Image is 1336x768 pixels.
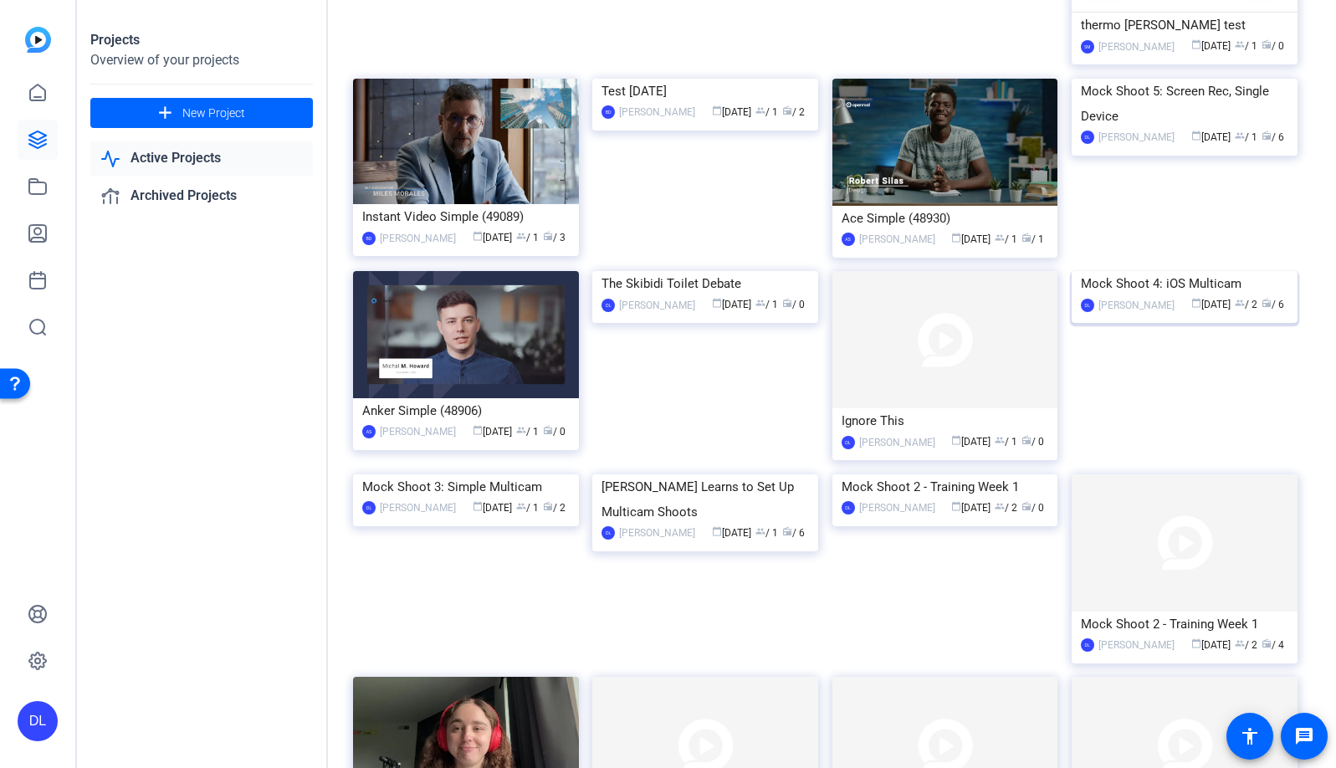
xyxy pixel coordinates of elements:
[1191,131,1231,143] span: [DATE]
[1262,131,1272,141] span: radio
[473,426,512,438] span: [DATE]
[782,299,805,310] span: / 0
[1191,131,1201,141] span: calendar_today
[782,298,792,308] span: radio
[712,105,722,115] span: calendar_today
[859,231,935,248] div: [PERSON_NAME]
[755,527,778,539] span: / 1
[712,527,751,539] span: [DATE]
[543,426,566,438] span: / 0
[1262,638,1272,648] span: radio
[1021,233,1031,243] span: radio
[1235,299,1257,310] span: / 2
[1081,612,1288,637] div: Mock Shoot 2 - Training Week 1
[1262,131,1284,143] span: / 6
[601,271,809,296] div: The Skibidi Toilet Debate
[516,426,539,438] span: / 1
[1021,502,1044,514] span: / 0
[18,701,58,741] div: DL
[543,501,553,511] span: radio
[712,526,722,536] span: calendar_today
[1098,38,1175,55] div: [PERSON_NAME]
[755,105,765,115] span: group
[842,408,1049,433] div: Ignore This
[473,425,483,435] span: calendar_today
[1098,637,1175,653] div: [PERSON_NAME]
[362,232,376,245] div: BD
[619,297,695,314] div: [PERSON_NAME]
[1191,40,1231,52] span: [DATE]
[1235,131,1257,143] span: / 1
[543,232,566,243] span: / 3
[755,106,778,118] span: / 1
[1235,40,1257,52] span: / 1
[951,501,961,511] span: calendar_today
[1021,501,1031,511] span: radio
[842,501,855,515] div: DL
[516,501,526,511] span: group
[1021,233,1044,245] span: / 1
[1262,299,1284,310] span: / 6
[1191,299,1231,310] span: [DATE]
[90,98,313,128] button: New Project
[1081,79,1288,129] div: Mock Shoot 5: Screen Rec, Single Device
[601,105,615,119] div: BD
[1191,638,1201,648] span: calendar_today
[473,501,483,511] span: calendar_today
[951,233,990,245] span: [DATE]
[473,232,512,243] span: [DATE]
[995,233,1017,245] span: / 1
[712,106,751,118] span: [DATE]
[601,526,615,540] div: DL
[1262,639,1284,651] span: / 4
[516,231,526,241] span: group
[619,104,695,120] div: [PERSON_NAME]
[601,79,809,104] div: Test [DATE]
[601,474,809,525] div: [PERSON_NAME] Learns to Set Up Multicam Shoots
[155,103,176,124] mat-icon: add
[516,425,526,435] span: group
[842,206,1049,231] div: Ace Simple (48930)
[380,423,456,440] div: [PERSON_NAME]
[362,425,376,438] div: AS
[1021,435,1031,445] span: radio
[362,204,570,229] div: Instant Video Simple (49089)
[90,141,313,176] a: Active Projects
[1081,40,1094,54] div: SM
[473,231,483,241] span: calendar_today
[1098,129,1175,146] div: [PERSON_NAME]
[951,502,990,514] span: [DATE]
[1240,726,1260,746] mat-icon: accessibility
[995,435,1005,445] span: group
[1081,299,1094,312] div: DL
[1081,131,1094,144] div: DL
[362,474,570,499] div: Mock Shoot 3: Simple Multicam
[782,106,805,118] span: / 2
[755,526,765,536] span: group
[1098,297,1175,314] div: [PERSON_NAME]
[1081,638,1094,652] div: DL
[1235,639,1257,651] span: / 2
[516,502,539,514] span: / 1
[842,233,855,246] div: AS
[90,30,313,50] div: Projects
[543,502,566,514] span: / 2
[362,501,376,515] div: DL
[995,502,1017,514] span: / 2
[543,425,553,435] span: radio
[951,435,961,445] span: calendar_today
[1235,131,1245,141] span: group
[1262,39,1272,49] span: radio
[951,233,961,243] span: calendar_today
[951,436,990,448] span: [DATE]
[712,298,722,308] span: calendar_today
[1235,638,1245,648] span: group
[362,398,570,423] div: Anker Simple (48906)
[859,499,935,516] div: [PERSON_NAME]
[1235,39,1245,49] span: group
[1191,39,1201,49] span: calendar_today
[842,436,855,449] div: DL
[755,298,765,308] span: group
[995,233,1005,243] span: group
[842,474,1049,499] div: Mock Shoot 2 - Training Week 1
